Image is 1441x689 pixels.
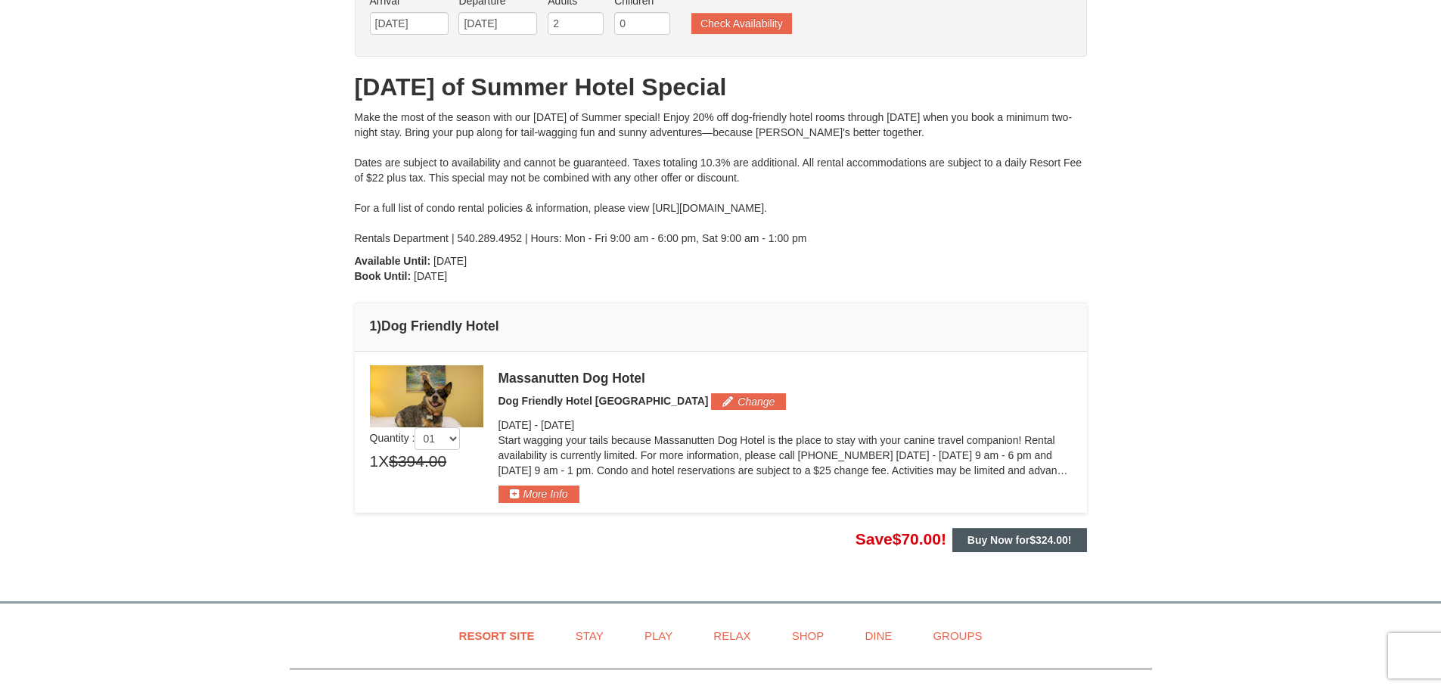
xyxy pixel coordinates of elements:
span: $70.00 [893,530,941,548]
strong: Available Until: [355,255,431,267]
button: More Info [498,486,579,502]
span: 1 [370,450,379,473]
span: X [378,450,389,473]
span: [DATE] [414,270,447,282]
span: $324.00 [1030,534,1068,546]
h1: [DATE] of Summer Hotel Special [355,72,1087,102]
span: $394.00 [389,450,446,473]
img: 27428181-5-81c892a3.jpg [370,365,483,427]
a: Relax [694,619,769,653]
a: Groups [914,619,1001,653]
button: Check Availability [691,13,792,34]
strong: Buy Now for ! [967,534,1072,546]
span: Save ! [856,530,946,548]
span: - [534,419,538,431]
a: Stay [557,619,623,653]
div: Massanutten Dog Hotel [498,371,1072,386]
a: Play [626,619,691,653]
p: Start wagging your tails because Massanutten Dog Hotel is the place to stay with your canine trav... [498,433,1072,478]
span: ) [377,318,381,334]
span: [DATE] [541,419,574,431]
span: Dog Friendly Hotel [GEOGRAPHIC_DATA] [498,395,709,407]
div: Make the most of the season with our [DATE] of Summer special! Enjoy 20% off dog-friendly hotel r... [355,110,1087,246]
a: Dine [846,619,911,653]
span: Quantity : [370,432,461,444]
span: [DATE] [498,419,532,431]
h4: 1 Dog Friendly Hotel [370,318,1072,334]
a: Resort Site [440,619,554,653]
button: Buy Now for$324.00! [952,528,1087,552]
a: Shop [773,619,843,653]
button: Change [711,393,786,410]
span: [DATE] [433,255,467,267]
strong: Book Until: [355,270,411,282]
